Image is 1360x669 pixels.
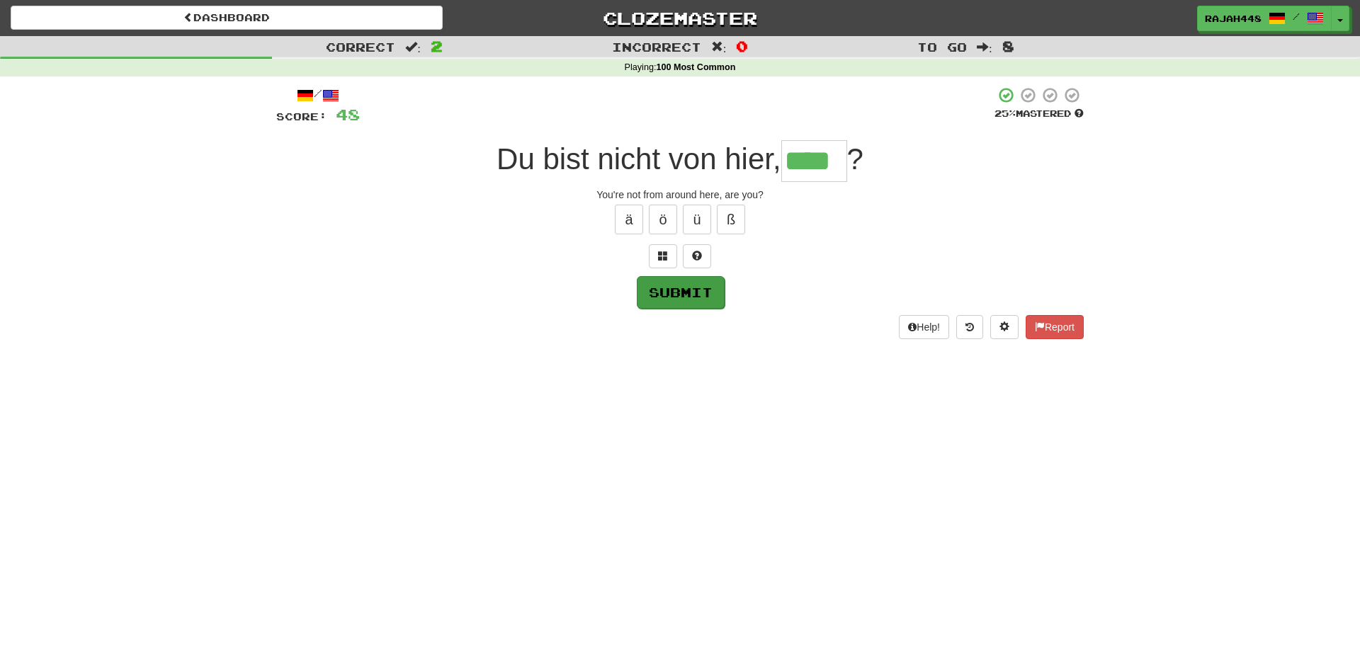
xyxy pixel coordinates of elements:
button: Switch sentence to multiple choice alt+p [649,244,677,268]
div: Mastered [994,108,1084,120]
span: Correct [326,40,395,54]
span: Score: [276,110,327,122]
span: 8 [1002,38,1014,55]
span: 2 [431,38,443,55]
span: : [711,41,727,53]
span: Rajah448 [1205,12,1262,25]
span: 25 % [994,108,1016,119]
span: : [977,41,992,53]
span: / [1293,11,1300,21]
strong: 100 Most Common [656,62,735,72]
span: 48 [336,105,360,123]
button: Round history (alt+y) [956,315,983,339]
a: Rajah448 / [1197,6,1332,31]
span: : [405,41,421,53]
div: You're not from around here, are you? [276,188,1084,202]
button: ö [649,205,677,234]
span: Incorrect [612,40,701,54]
span: Du bist nicht von hier, [497,142,781,176]
span: 0 [736,38,748,55]
button: Help! [899,315,949,339]
a: Clozemaster [464,6,896,30]
span: To go [917,40,967,54]
button: Single letter hint - you only get 1 per sentence and score half the points! alt+h [683,244,711,268]
div: / [276,86,360,104]
button: ü [683,205,711,234]
span: ? [847,142,863,176]
button: Report [1026,315,1084,339]
a: Dashboard [11,6,443,30]
button: ß [717,205,745,234]
button: Submit [637,276,725,309]
button: ä [615,205,643,234]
